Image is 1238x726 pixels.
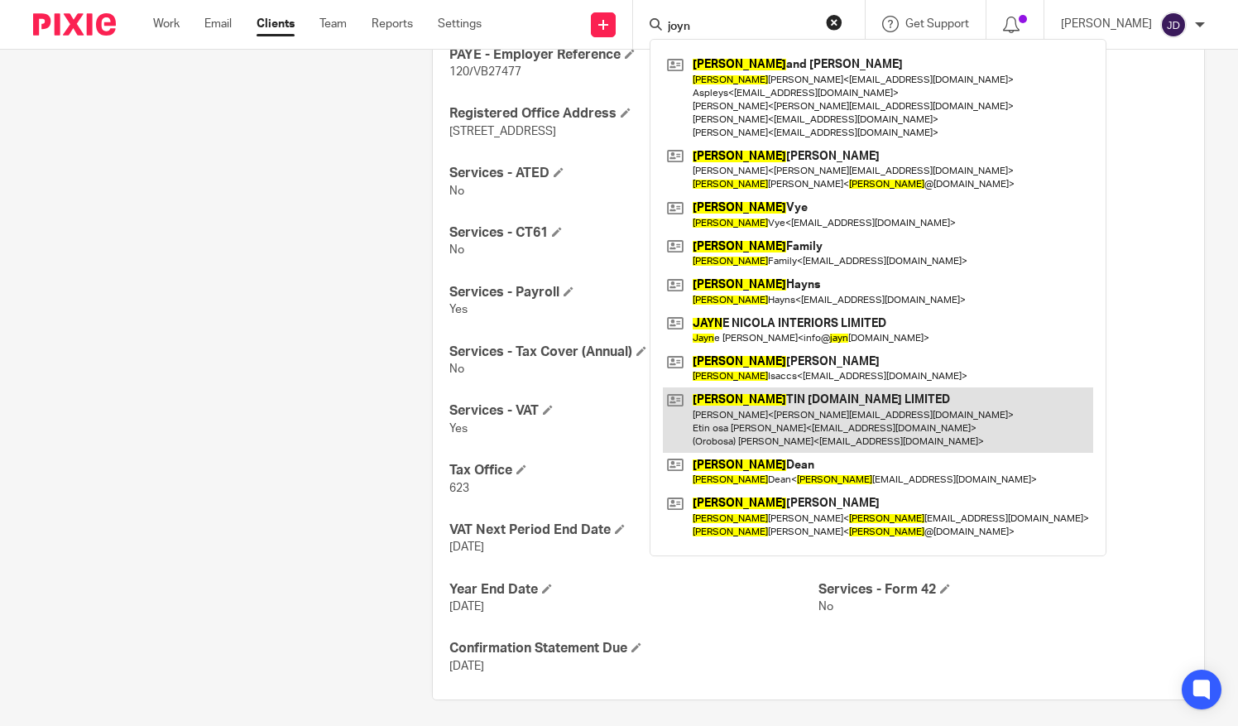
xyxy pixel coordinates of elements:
h4: PAYE - Employer Reference [449,46,818,64]
img: Pixie [33,13,116,36]
a: Reports [372,16,413,32]
h4: VAT Next Period End Date [449,522,818,539]
h4: Services - Form 42 [818,581,1188,599]
h4: Services - Tax Cover (Annual) [449,344,818,361]
h4: Year End Date [449,581,818,599]
span: Yes [449,423,468,435]
h4: Tax Office [449,462,818,479]
a: Clients [257,16,295,32]
h4: Registered Office Address [449,105,818,123]
span: [STREET_ADDRESS] [449,126,556,137]
h4: Services - VAT [449,402,818,420]
span: No [449,363,464,375]
h4: Services - CT61 [449,224,818,242]
h4: Services - ATED [449,165,818,182]
span: [DATE] [449,601,484,613]
h4: Services - Payroll [449,284,818,301]
span: No [449,185,464,197]
span: [DATE] [449,541,484,553]
span: No [818,601,833,613]
a: Team [319,16,347,32]
span: 120/VB27477 [449,66,521,78]
button: Clear [826,14,842,31]
h4: Confirmation Statement Due [449,640,818,657]
span: No [449,244,464,256]
span: Yes [449,304,468,315]
a: Settings [438,16,482,32]
img: svg%3E [1160,12,1187,38]
a: Work [153,16,180,32]
span: Get Support [905,18,969,30]
span: [DATE] [449,661,484,672]
a: Email [204,16,232,32]
span: 623 [449,483,469,494]
input: Search [666,20,815,35]
p: [PERSON_NAME] [1061,16,1152,32]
